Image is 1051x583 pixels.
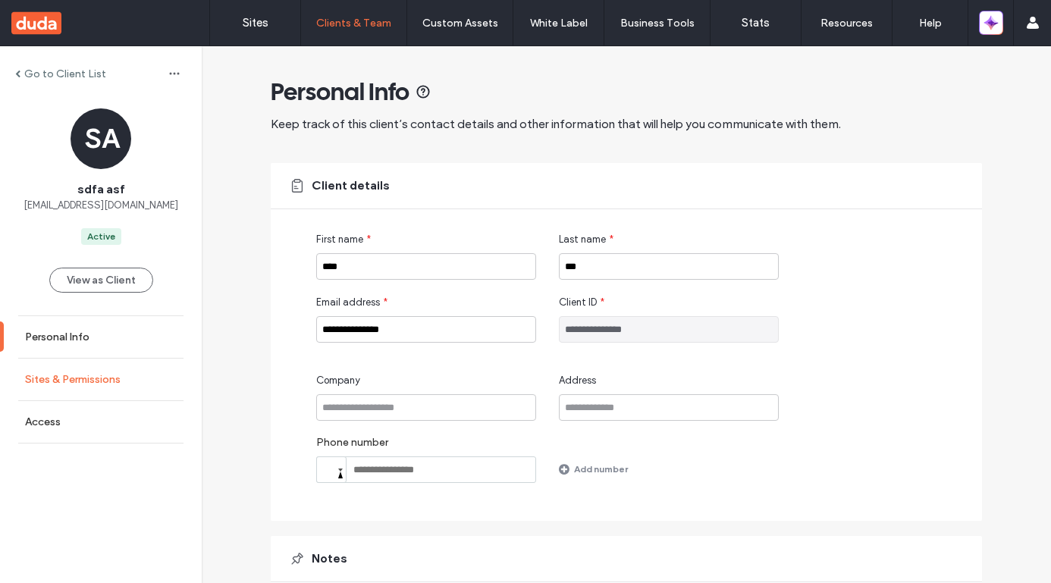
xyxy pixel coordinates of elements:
[559,232,606,247] span: Last name
[25,415,61,428] label: Access
[316,295,380,310] span: Email address
[243,16,268,30] label: Sites
[742,16,770,30] label: Stats
[316,373,360,388] span: Company
[620,17,695,30] label: Business Tools
[87,230,115,243] div: Active
[316,436,536,456] label: Phone number
[574,456,628,482] label: Add number
[271,117,841,131] span: Keep track of this client’s contact details and other information that will help you communicate ...
[316,232,363,247] span: First name
[312,550,347,567] span: Notes
[25,373,121,386] label: Sites & Permissions
[24,67,106,80] label: Go to Client List
[316,253,536,280] input: First name
[559,253,779,280] input: Last name
[919,17,942,30] label: Help
[422,17,498,30] label: Custom Assets
[530,17,588,30] label: White Label
[271,77,409,107] span: Personal Info
[71,108,131,169] div: SA
[559,394,779,421] input: Address
[49,268,153,293] button: View as Client
[559,295,597,310] span: Client ID
[316,17,391,30] label: Clients & Team
[316,316,536,343] input: Email address
[316,394,536,421] input: Company
[559,316,779,343] input: Client ID
[820,17,873,30] label: Resources
[312,177,390,194] span: Client details
[77,181,125,198] span: sdfa asf
[559,373,596,388] span: Address
[25,331,89,343] label: Personal Info
[24,198,178,213] span: [EMAIL_ADDRESS][DOMAIN_NAME]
